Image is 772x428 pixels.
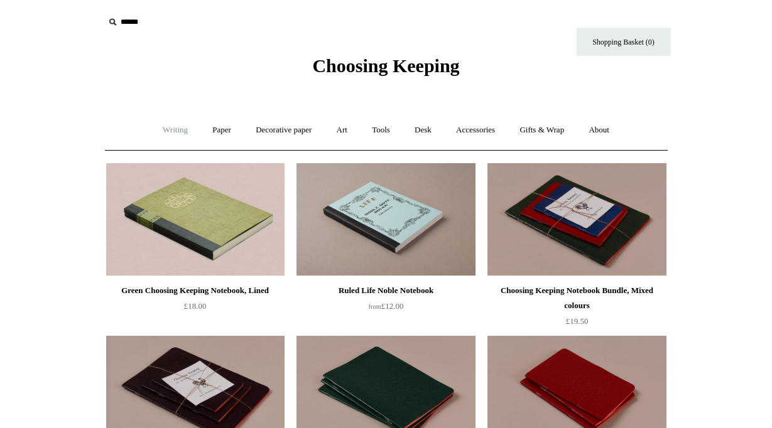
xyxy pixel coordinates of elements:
[312,65,459,74] a: Choosing Keeping
[361,114,401,147] a: Tools
[577,114,621,147] a: About
[106,163,285,276] a: Green Choosing Keeping Notebook, Lined Green Choosing Keeping Notebook, Lined
[300,283,472,298] div: Ruled Life Noble Notebook
[487,283,666,334] a: Choosing Keeping Notebook Bundle, Mixed colours £19.50
[325,114,359,147] a: Art
[151,114,199,147] a: Writing
[109,283,281,298] div: Green Choosing Keeping Notebook, Lined
[244,114,323,147] a: Decorative paper
[487,163,666,276] a: Choosing Keeping Notebook Bundle, Mixed colours Choosing Keeping Notebook Bundle, Mixed colours
[106,283,285,334] a: Green Choosing Keeping Notebook, Lined £18.00
[106,163,285,276] img: Green Choosing Keeping Notebook, Lined
[508,114,575,147] a: Gifts & Wrap
[445,114,506,147] a: Accessories
[491,283,663,313] div: Choosing Keeping Notebook Bundle, Mixed colours
[487,163,666,276] img: Choosing Keeping Notebook Bundle, Mixed colours
[184,301,207,311] span: £18.00
[201,114,242,147] a: Paper
[312,55,459,76] span: Choosing Keeping
[296,283,475,334] a: Ruled Life Noble Notebook from£12.00
[403,114,443,147] a: Desk
[369,301,404,311] span: £12.00
[296,163,475,276] img: Ruled Life Noble Notebook
[369,303,381,310] span: from
[577,28,671,56] a: Shopping Basket (0)
[566,316,589,326] span: £19.50
[296,163,475,276] a: Ruled Life Noble Notebook Ruled Life Noble Notebook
